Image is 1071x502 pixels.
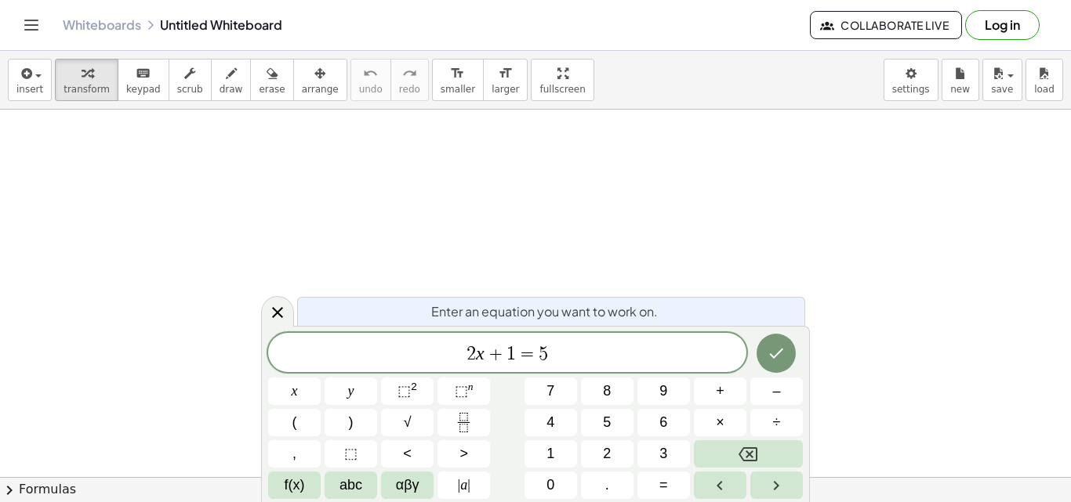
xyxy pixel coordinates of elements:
[485,345,507,363] span: +
[716,381,724,402] span: +
[325,471,377,499] button: Alphabet
[437,377,490,405] button: Superscript
[716,412,724,433] span: ×
[483,59,528,101] button: format_sizelarger
[603,381,611,402] span: 8
[268,440,321,468] button: ,
[398,383,411,399] span: ⬚
[659,412,667,433] span: 6
[884,59,938,101] button: settings
[659,443,667,464] span: 3
[169,59,212,101] button: scrub
[991,84,1013,95] span: save
[546,443,554,464] span: 1
[506,345,516,363] span: 1
[525,377,577,405] button: 7
[359,84,383,95] span: undo
[942,59,979,101] button: new
[441,84,475,95] span: smaller
[546,475,554,496] span: 0
[750,377,803,405] button: Minus
[772,381,780,402] span: –
[268,377,321,405] button: x
[492,84,519,95] span: larger
[404,412,412,433] span: √
[250,59,293,101] button: erase
[516,345,539,363] span: =
[285,475,305,496] span: f(x)
[432,59,484,101] button: format_sizesmaller
[259,84,285,95] span: erase
[539,345,548,363] span: 5
[982,59,1022,101] button: save
[750,471,803,499] button: Right arrow
[381,471,434,499] button: Greek alphabet
[892,84,930,95] span: settings
[459,443,468,464] span: >
[468,381,474,392] sup: n
[450,64,465,83] i: format_size
[431,302,658,321] span: Enter an equation you want to work on.
[455,383,468,399] span: ⬚
[637,377,690,405] button: 9
[63,17,141,33] a: Whiteboards
[396,475,419,496] span: αβγ
[399,84,420,95] span: redo
[965,10,1040,40] button: Log in
[64,84,110,95] span: transform
[118,59,169,101] button: keyboardkeypad
[437,471,490,499] button: Absolute value
[136,64,151,83] i: keyboard
[476,343,485,363] var: x
[637,409,690,436] button: 6
[525,471,577,499] button: 0
[437,409,490,436] button: Fraction
[810,11,962,39] button: Collaborate Live
[458,475,470,496] span: a
[411,381,417,392] sup: 2
[381,409,434,436] button: Square root
[292,381,298,402] span: x
[581,440,634,468] button: 2
[637,440,690,468] button: 3
[211,59,252,101] button: draw
[126,84,161,95] span: keypad
[581,471,634,499] button: .
[694,440,803,468] button: Backspace
[605,475,609,496] span: .
[402,64,417,83] i: redo
[381,377,434,405] button: Squared
[637,471,690,499] button: Equals
[1026,59,1063,101] button: load
[581,409,634,436] button: 5
[292,443,296,464] span: ,
[525,440,577,468] button: 1
[546,412,554,433] span: 4
[302,84,339,95] span: arrange
[55,59,118,101] button: transform
[694,471,746,499] button: Left arrow
[525,409,577,436] button: 4
[603,412,611,433] span: 5
[498,64,513,83] i: format_size
[546,381,554,402] span: 7
[16,84,43,95] span: insert
[694,377,746,405] button: Plus
[390,59,429,101] button: redoredo
[19,13,44,38] button: Toggle navigation
[350,59,391,101] button: undoundo
[268,471,321,499] button: Functions
[467,345,476,363] span: 2
[177,84,203,95] span: scrub
[1034,84,1055,95] span: load
[325,377,377,405] button: y
[437,440,490,468] button: Greater than
[325,440,377,468] button: Placeholder
[220,84,243,95] span: draw
[773,412,781,433] span: ÷
[381,440,434,468] button: Less than
[531,59,594,101] button: fullscreen
[325,409,377,436] button: )
[950,84,970,95] span: new
[467,477,470,493] span: |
